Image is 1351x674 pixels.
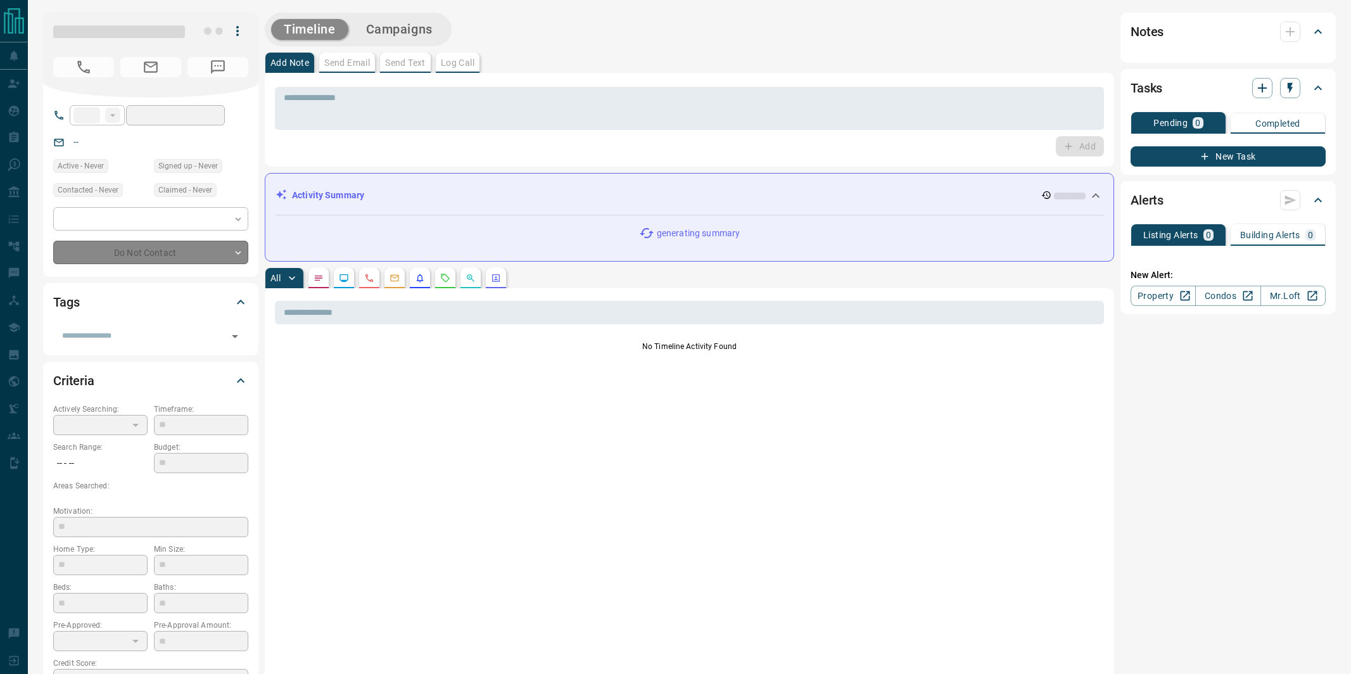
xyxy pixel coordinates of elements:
[53,582,148,593] p: Beds:
[158,184,212,196] span: Claimed - Never
[270,274,281,283] p: All
[53,287,248,317] div: Tags
[53,505,248,517] p: Motivation:
[1131,286,1196,306] a: Property
[53,292,79,312] h2: Tags
[1308,231,1313,239] p: 0
[53,544,148,555] p: Home Type:
[271,19,348,40] button: Timeline
[1131,146,1326,167] button: New Task
[53,366,248,396] div: Criteria
[415,273,425,283] svg: Listing Alerts
[314,273,324,283] svg: Notes
[1260,286,1326,306] a: Mr.Loft
[1240,231,1300,239] p: Building Alerts
[657,227,740,240] p: generating summary
[58,184,118,196] span: Contacted - Never
[390,273,400,283] svg: Emails
[154,620,248,631] p: Pre-Approval Amount:
[1131,22,1164,42] h2: Notes
[154,582,248,593] p: Baths:
[154,544,248,555] p: Min Size:
[1255,119,1300,128] p: Completed
[1131,185,1326,215] div: Alerts
[53,453,148,474] p: -- - --
[53,404,148,415] p: Actively Searching:
[339,273,349,283] svg: Lead Browsing Activity
[1131,73,1326,103] div: Tasks
[53,658,248,669] p: Credit Score:
[466,273,476,283] svg: Opportunities
[1143,231,1198,239] p: Listing Alerts
[1206,231,1211,239] p: 0
[1131,78,1162,98] h2: Tasks
[53,371,94,391] h2: Criteria
[491,273,501,283] svg: Agent Actions
[1195,286,1260,306] a: Condos
[73,137,79,147] a: --
[226,327,244,345] button: Open
[440,273,450,283] svg: Requests
[1131,16,1326,47] div: Notes
[154,404,248,415] p: Timeframe:
[1195,118,1200,127] p: 0
[275,341,1104,352] p: No Timeline Activity Found
[276,184,1103,207] div: Activity Summary
[353,19,445,40] button: Campaigns
[120,57,181,77] span: No Email
[270,58,309,67] p: Add Note
[292,189,364,202] p: Activity Summary
[158,160,218,172] span: Signed up - Never
[1153,118,1188,127] p: Pending
[1131,269,1326,282] p: New Alert:
[53,442,148,453] p: Search Range:
[53,57,114,77] span: No Number
[187,57,248,77] span: No Number
[53,480,248,492] p: Areas Searched:
[1131,190,1164,210] h2: Alerts
[53,620,148,631] p: Pre-Approved:
[154,442,248,453] p: Budget:
[364,273,374,283] svg: Calls
[53,241,248,264] div: Do Not Contact
[58,160,104,172] span: Active - Never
